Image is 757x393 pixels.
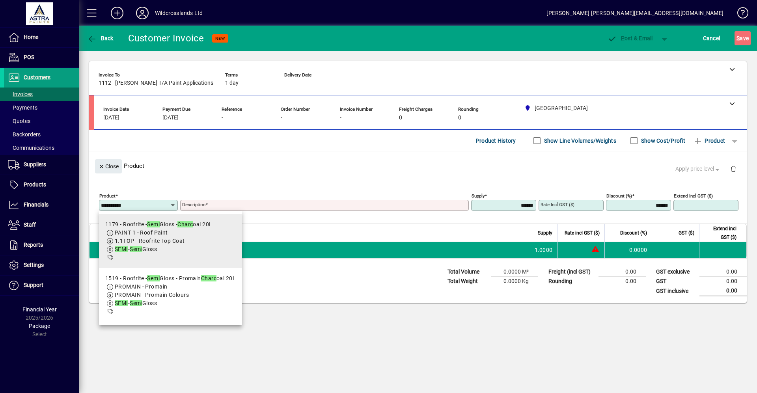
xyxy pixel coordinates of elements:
span: Invoices [8,91,33,97]
a: Communications [4,141,79,155]
td: 0.00 [699,267,747,277]
a: Home [4,28,79,47]
button: Product History [473,134,519,148]
span: Product History [476,134,516,147]
a: Suppliers [4,155,79,175]
span: 0 [458,115,461,121]
button: Post & Email [603,31,657,45]
span: Cancel [703,32,720,45]
td: 0.0000 [604,242,652,258]
div: [PERSON_NAME] [PERSON_NAME][EMAIL_ADDRESS][DOMAIN_NAME] [546,7,723,19]
em: Semi [147,221,160,227]
em: Semi [130,246,142,252]
span: PROMAIN - Promain Colours [115,292,189,298]
span: - [222,115,223,121]
span: Back [87,35,114,41]
a: Payments [4,101,79,114]
a: Products [4,175,79,195]
span: Discount (%) [620,229,647,237]
em: SEMI [115,246,128,252]
em: SEMI [115,300,128,306]
span: NEW [215,36,225,41]
span: 1 day [225,80,239,86]
a: Invoices [4,88,79,101]
button: Add [104,6,130,20]
mat-label: Description [182,202,205,207]
mat-label: Discount (%) [606,193,632,199]
span: Settings [24,262,44,268]
button: Save [735,31,751,45]
label: Show Cost/Profit [640,137,685,145]
a: Backorders [4,128,79,141]
span: - Gloss [115,300,157,306]
span: P [621,35,625,41]
app-page-header-button: Back [79,31,122,45]
span: 0 [399,115,402,121]
td: 0.00 [599,267,646,277]
span: - Gloss [115,246,157,252]
div: Wildcrosslands Ltd [155,7,203,19]
td: 0.00 [699,277,747,286]
em: Charc [201,275,216,281]
span: PAINT 1 - Roof Paint [115,229,168,236]
td: 0.0000 M³ [491,267,538,277]
span: - [340,115,341,121]
app-page-header-button: Delete [724,165,743,172]
div: 1519 - Roofrite - Gloss - Promain oal 20L [105,274,236,283]
div: Customer Invoice [128,32,204,45]
button: Apply price level [672,162,724,176]
mat-label: Rate incl GST ($) [541,202,574,207]
span: Financial Year [22,306,57,313]
span: Backorders [8,131,41,138]
td: 0.0000 Kg [491,277,538,286]
em: Charc [177,221,193,227]
span: Staff [24,222,36,228]
span: Home [24,34,38,40]
span: Quotes [8,118,30,124]
td: Rounding [544,277,599,286]
button: Profile [130,6,155,20]
td: Freight (incl GST) [544,267,599,277]
em: Semi [130,300,142,306]
span: Suppliers [24,161,46,168]
span: PROMAIN - Promain [115,283,167,290]
span: - [281,115,282,121]
td: GST exclusive [652,267,699,277]
app-page-header-button: Close [93,162,124,169]
span: Financials [24,201,48,208]
span: 1.0000 [535,246,553,254]
span: S [736,35,740,41]
span: Rate incl GST ($) [565,229,600,237]
span: Extend incl GST ($) [704,224,736,242]
td: 0.00 [699,286,747,296]
span: ave [736,32,749,45]
a: POS [4,48,79,67]
span: Supply [538,229,552,237]
span: Products [24,181,46,188]
a: Staff [4,215,79,235]
a: Quotes [4,114,79,128]
mat-label: Product [99,193,116,199]
button: Cancel [701,31,722,45]
span: ost & Email [607,35,653,41]
mat-label: Supply [472,193,485,199]
span: [DATE] [103,115,119,121]
td: GST inclusive [652,286,699,296]
span: Reports [24,242,43,248]
span: [DATE] [162,115,179,121]
span: Payments [8,104,37,111]
button: Close [95,159,122,173]
span: 1.1TOP - Roofrite Top Coat [115,238,185,244]
span: POS [24,54,34,60]
div: 1179 - Roofrite - Gloss - oal 20L [105,220,213,229]
mat-option: 1519 - Roofrite - Semi Gloss - Promain Charcoal 20L [99,268,242,322]
td: Total Weight [444,277,491,286]
td: 0.00 [599,277,646,286]
button: Back [85,31,116,45]
span: - [284,80,286,86]
a: Settings [4,255,79,275]
span: Support [24,282,43,288]
span: Close [98,160,119,173]
a: Reports [4,235,79,255]
td: GST [652,277,699,286]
